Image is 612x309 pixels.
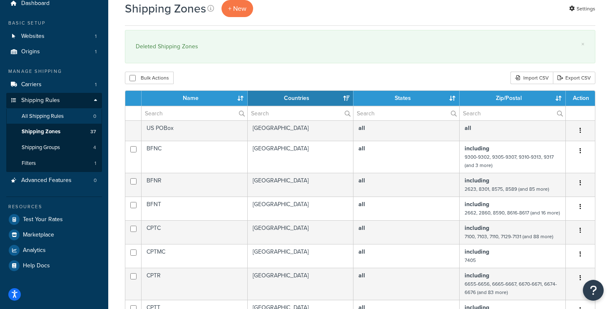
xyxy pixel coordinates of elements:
[248,91,354,106] th: Countries: activate to sort column ascending
[358,224,365,232] b: all
[21,177,72,184] span: Advanced Features
[6,29,102,44] li: Websites
[6,77,102,92] a: Carriers 1
[465,280,557,296] small: 6655-6656, 6665-6667, 6670-6671, 6674-6676 (and 83 more)
[566,91,595,106] th: Action
[6,93,102,172] li: Shipping Rules
[465,153,554,169] small: 9300-9302, 9305-9307, 9310-9313, 9317 (and 3 more)
[6,124,102,140] a: Shipping Zones 37
[553,72,595,84] a: Export CSV
[142,173,248,197] td: BFNR
[22,128,60,135] span: Shipping Zones
[6,156,102,171] li: Filters
[353,106,459,120] input: Search
[465,271,489,280] b: including
[353,91,460,106] th: States: activate to sort column ascending
[6,227,102,242] a: Marketplace
[358,271,365,280] b: all
[358,200,365,209] b: all
[6,29,102,44] a: Websites 1
[95,81,97,88] span: 1
[6,44,102,60] li: Origins
[248,141,354,173] td: [GEOGRAPHIC_DATA]
[142,197,248,220] td: BFNT
[248,268,354,300] td: [GEOGRAPHIC_DATA]
[569,3,595,15] a: Settings
[460,91,566,106] th: Zip/Postal: activate to sort column ascending
[248,120,354,141] td: [GEOGRAPHIC_DATA]
[23,247,46,254] span: Analytics
[6,77,102,92] li: Carriers
[142,141,248,173] td: BFNC
[22,113,64,120] span: All Shipping Rules
[21,81,42,88] span: Carriers
[358,176,365,185] b: all
[23,216,63,223] span: Test Your Rates
[142,120,248,141] td: US POBox
[21,97,60,104] span: Shipping Rules
[6,243,102,258] a: Analytics
[22,160,36,167] span: Filters
[142,268,248,300] td: CPTR
[6,258,102,273] a: Help Docs
[6,44,102,60] a: Origins 1
[228,4,246,13] span: + New
[6,203,102,210] div: Resources
[248,197,354,220] td: [GEOGRAPHIC_DATA]
[581,41,585,47] a: ×
[142,244,248,268] td: CPTMC
[465,124,471,132] b: all
[358,144,365,153] b: all
[23,262,50,269] span: Help Docs
[136,41,585,52] div: Deleted Shipping Zones
[465,257,476,264] small: 7405
[6,20,102,27] div: Basic Setup
[465,200,489,209] b: including
[142,106,247,120] input: Search
[465,224,489,232] b: including
[358,124,365,132] b: all
[6,124,102,140] li: Shipping Zones
[460,106,565,120] input: Search
[465,144,489,153] b: including
[94,177,97,184] span: 0
[90,128,96,135] span: 37
[6,68,102,75] div: Manage Shipping
[248,244,354,268] td: [GEOGRAPHIC_DATA]
[6,140,102,155] li: Shipping Groups
[6,212,102,227] a: Test Your Rates
[248,220,354,244] td: [GEOGRAPHIC_DATA]
[510,72,553,84] div: Import CSV
[142,220,248,244] td: CPTC
[23,232,54,239] span: Marketplace
[465,176,489,185] b: including
[22,144,60,151] span: Shipping Groups
[6,109,102,124] a: All Shipping Rules 0
[125,0,206,17] h1: Shipping Zones
[93,113,96,120] span: 0
[21,48,40,55] span: Origins
[248,106,353,120] input: Search
[6,109,102,124] li: All Shipping Rules
[93,144,96,151] span: 4
[125,72,174,84] button: Bulk Actions
[465,233,553,240] small: 7100, 7103, 7110, 7129-7131 (and 88 more)
[6,173,102,188] a: Advanced Features 0
[142,91,248,106] th: Name: activate to sort column ascending
[6,156,102,171] a: Filters 1
[6,140,102,155] a: Shipping Groups 4
[465,247,489,256] b: including
[95,160,96,167] span: 1
[95,48,97,55] span: 1
[95,33,97,40] span: 1
[583,280,604,301] button: Open Resource Center
[465,185,549,193] small: 2623, 8301, 8575, 8589 (and 85 more)
[358,247,365,256] b: all
[6,93,102,108] a: Shipping Rules
[465,209,560,217] small: 2662, 2860, 8590, 8616-8617 (and 16 more)
[248,173,354,197] td: [GEOGRAPHIC_DATA]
